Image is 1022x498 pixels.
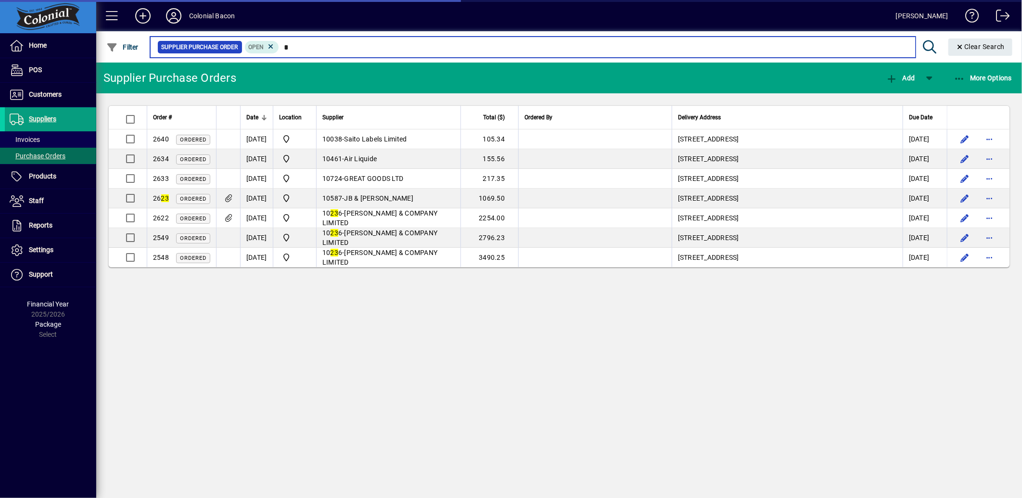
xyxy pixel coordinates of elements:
[153,112,210,123] div: Order #
[322,249,342,256] span: 10 6
[903,228,947,248] td: [DATE]
[29,66,42,74] span: POS
[27,300,69,308] span: Financial Year
[903,208,947,228] td: [DATE]
[896,8,948,24] div: [PERSON_NAME]
[903,169,947,189] td: [DATE]
[322,112,344,123] span: Supplier
[10,152,65,160] span: Purchase Orders
[180,196,206,202] span: Ordered
[957,191,972,206] button: Edit
[672,129,903,149] td: [STREET_ADDRESS]
[279,252,310,263] span: Colonial Bacon
[246,112,267,123] div: Date
[982,191,997,206] button: More options
[903,149,947,169] td: [DATE]
[467,112,513,123] div: Total ($)
[909,112,933,123] span: Due Date
[29,115,56,123] span: Suppliers
[331,229,339,237] em: 23
[524,112,552,123] span: Ordered By
[331,209,339,217] em: 23
[240,129,273,149] td: [DATE]
[678,112,721,123] span: Delivery Address
[180,156,206,163] span: Ordered
[279,212,310,224] span: Colonial Bacon
[180,255,206,261] span: Ordered
[345,194,414,202] span: JB & [PERSON_NAME]
[957,131,972,147] button: Edit
[103,70,236,86] div: Supplier Purchase Orders
[345,155,377,163] span: Air Liquide
[180,176,206,182] span: Ordered
[909,112,941,123] div: Due Date
[316,208,460,228] td: -
[483,112,505,123] span: Total ($)
[322,209,342,217] span: 10 6
[153,194,169,202] span: 26
[524,112,666,123] div: Ordered By
[957,210,972,226] button: Edit
[903,189,947,208] td: [DATE]
[180,216,206,222] span: Ordered
[153,234,169,242] span: 2549
[35,320,61,328] span: Package
[958,2,979,33] a: Knowledge Base
[5,214,96,238] a: Reports
[279,232,310,243] span: Colonial Bacon
[460,208,518,228] td: 2254.00
[153,112,172,123] span: Order #
[989,2,1010,33] a: Logout
[322,229,342,237] span: 10 6
[29,246,53,254] span: Settings
[982,230,997,245] button: More options
[982,151,997,166] button: More options
[279,173,310,184] span: Colonial Bacon
[29,270,53,278] span: Support
[279,192,310,204] span: Colonial Bacon
[153,175,169,182] span: 2633
[29,90,62,98] span: Customers
[106,43,139,51] span: Filter
[153,214,169,222] span: 2622
[316,248,460,267] td: -
[29,172,56,180] span: Products
[345,175,404,182] span: GREAT GOODS LTD
[279,112,302,123] span: Location
[279,112,310,123] div: Location
[322,249,437,266] span: [PERSON_NAME] & COMPANY LIMITED
[29,197,44,204] span: Staff
[316,189,460,208] td: -
[460,248,518,267] td: 3490.25
[240,169,273,189] td: [DATE]
[322,194,342,202] span: 10587
[104,38,141,56] button: Filter
[331,249,339,256] em: 23
[153,135,169,143] span: 2640
[316,169,460,189] td: -
[153,254,169,261] span: 2548
[982,210,997,226] button: More options
[957,250,972,265] button: Edit
[249,44,264,51] span: Open
[957,230,972,245] button: Edit
[5,189,96,213] a: Staff
[5,148,96,164] a: Purchase Orders
[279,133,310,145] span: Colonial Bacon
[5,131,96,148] a: Invoices
[672,248,903,267] td: [STREET_ADDRESS]
[29,41,47,49] span: Home
[245,41,279,53] mat-chip: Completion Status: Open
[672,149,903,169] td: [STREET_ADDRESS]
[460,189,518,208] td: 1069.50
[279,153,310,165] span: Colonial Bacon
[128,7,158,25] button: Add
[240,208,273,228] td: [DATE]
[240,189,273,208] td: [DATE]
[460,169,518,189] td: 217.35
[240,149,273,169] td: [DATE]
[316,228,460,248] td: -
[322,112,455,123] div: Supplier
[460,228,518,248] td: 2796.23
[153,155,169,163] span: 2634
